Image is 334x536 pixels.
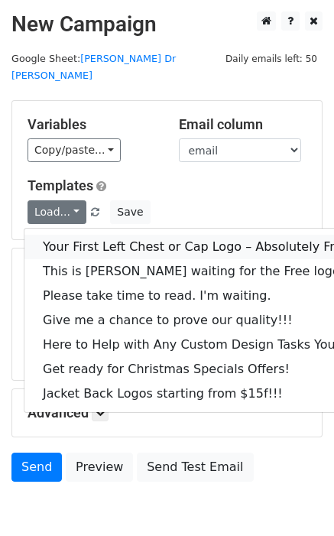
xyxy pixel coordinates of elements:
[28,177,93,193] a: Templates
[11,11,323,37] h2: New Campaign
[220,50,323,67] span: Daily emails left: 50
[28,116,156,133] h5: Variables
[11,53,176,82] a: [PERSON_NAME] Dr [PERSON_NAME]
[11,453,62,482] a: Send
[110,200,150,224] button: Save
[220,53,323,64] a: Daily emails left: 50
[66,453,133,482] a: Preview
[28,200,86,224] a: Load...
[179,116,307,133] h5: Email column
[28,138,121,162] a: Copy/paste...
[258,463,334,536] iframe: Chat Widget
[137,453,253,482] a: Send Test Email
[11,53,176,82] small: Google Sheet:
